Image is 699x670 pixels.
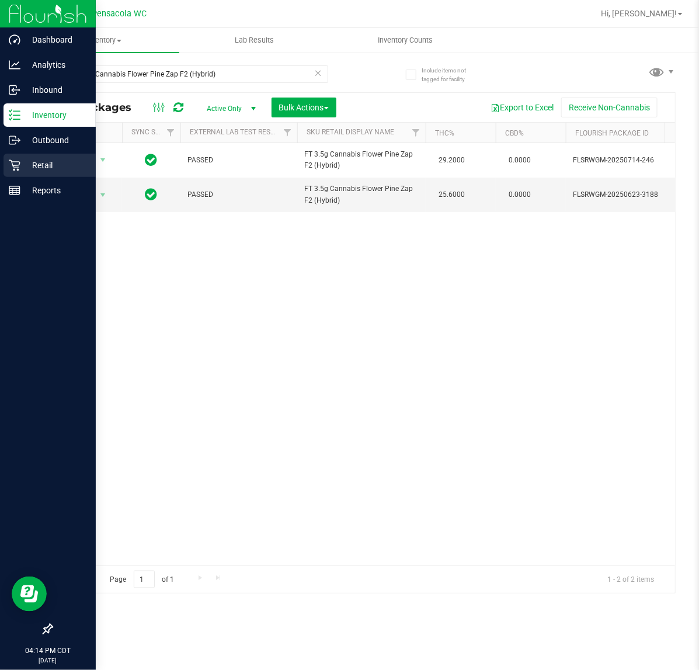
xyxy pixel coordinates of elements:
span: select [96,152,110,168]
inline-svg: Retail [9,159,20,171]
span: Hi, [PERSON_NAME]! [601,9,677,18]
span: Inventory Counts [362,35,448,46]
a: Filter [406,123,426,143]
inline-svg: Inbound [9,84,20,96]
span: select [96,187,110,203]
input: 1 [134,571,155,589]
inline-svg: Reports [9,185,20,196]
span: 1 - 2 of 2 items [598,571,663,588]
span: All Packages [61,101,143,114]
span: PASSED [187,189,290,200]
a: CBD% [505,129,524,137]
a: Inventory Counts [330,28,481,53]
p: [DATE] [5,656,91,665]
a: THC% [435,129,454,137]
span: 0.0000 [503,152,537,169]
a: Filter [161,123,180,143]
span: In Sync [145,186,158,203]
span: Lab Results [219,35,290,46]
span: Bulk Actions [279,103,329,112]
p: Analytics [20,58,91,72]
button: Receive Non-Cannabis [561,98,658,117]
span: Include items not tagged for facility [422,66,480,84]
inline-svg: Inventory [9,109,20,121]
span: Page of 1 [100,571,184,589]
span: 29.2000 [433,152,471,169]
inline-svg: Dashboard [9,34,20,46]
span: In Sync [145,152,158,168]
input: Search Package ID, Item Name, SKU, Lot or Part Number... [51,65,328,83]
span: Inventory [28,35,179,46]
p: Inventory [20,108,91,122]
a: Sku Retail Display Name [307,128,394,136]
p: Retail [20,158,91,172]
a: Sync Status [131,128,176,136]
a: External Lab Test Result [190,128,281,136]
a: Inventory [28,28,179,53]
span: FLSRWGM-20250714-246 [573,155,687,166]
inline-svg: Analytics [9,59,20,71]
span: 25.6000 [433,186,471,203]
span: Pensacola WC [92,9,147,19]
span: FT 3.5g Cannabis Flower Pine Zap F2 (Hybrid) [304,183,419,206]
p: Outbound [20,133,91,147]
a: Filter [278,123,297,143]
a: Flourish Package ID [575,129,649,137]
a: Lab Results [179,28,331,53]
button: Bulk Actions [272,98,336,117]
button: Export to Excel [483,98,561,117]
span: FT 3.5g Cannabis Flower Pine Zap F2 (Hybrid) [304,149,419,171]
inline-svg: Outbound [9,134,20,146]
p: Reports [20,183,91,197]
p: 04:14 PM CDT [5,645,91,656]
iframe: Resource center [12,577,47,612]
p: Inbound [20,83,91,97]
span: PASSED [187,155,290,166]
span: FLSRWGM-20250623-3188 [573,189,687,200]
span: Clear [314,65,322,81]
span: 0.0000 [503,186,537,203]
p: Dashboard [20,33,91,47]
